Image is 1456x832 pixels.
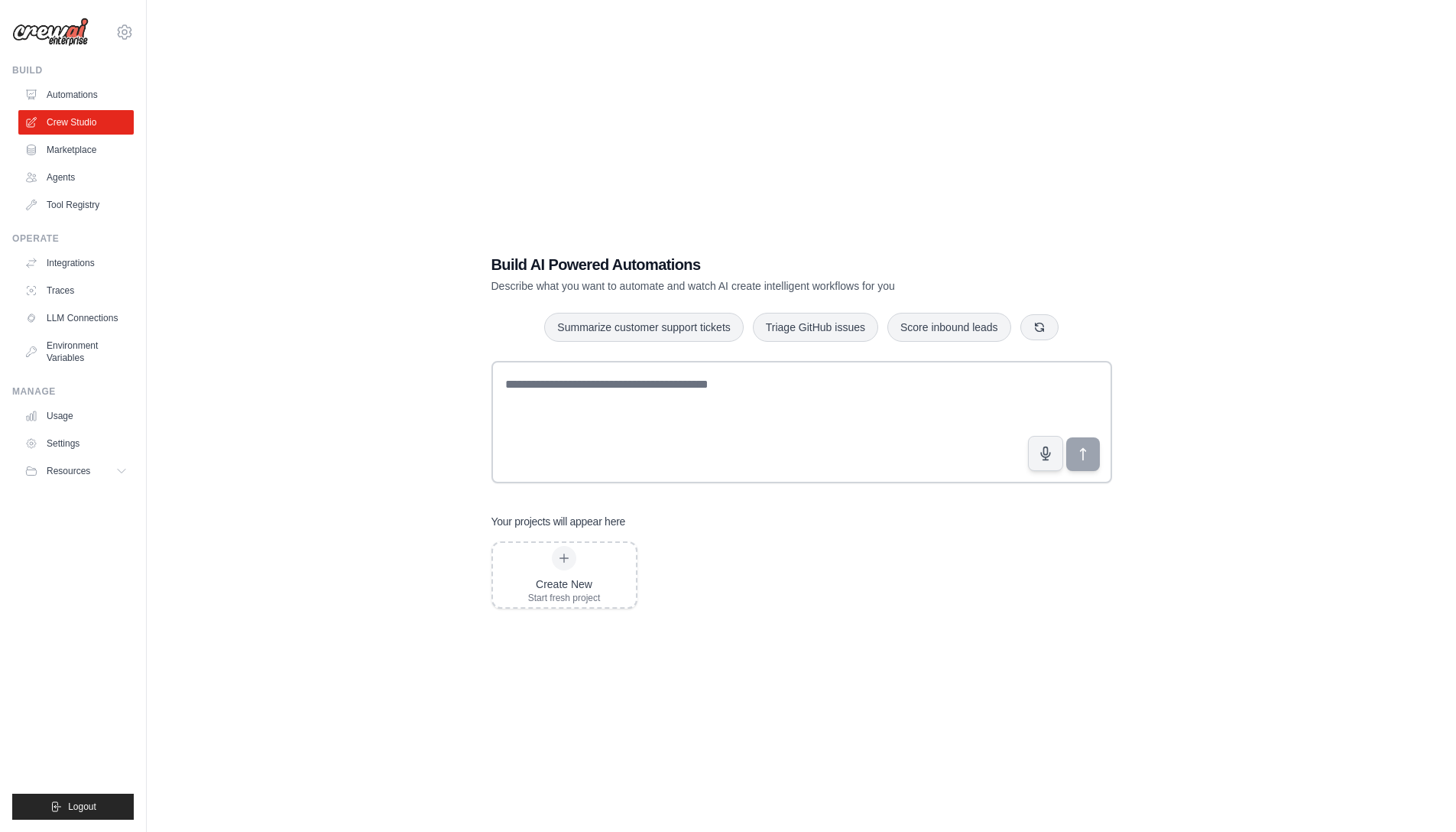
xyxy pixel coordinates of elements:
div: Create New [528,577,601,592]
button: Click to speak your automation idea [1028,436,1063,471]
div: Build [12,64,134,76]
a: Automations [18,83,134,107]
div: Operate [12,232,134,245]
button: Logout [12,794,134,820]
a: Traces [18,278,134,303]
a: Crew Studio [18,110,134,135]
h3: Your projects will appear here [491,514,626,529]
a: Tool Registry [18,193,134,217]
h1: Build AI Powered Automations [491,254,1005,275]
button: Resources [18,459,134,483]
button: Score inbound leads [887,313,1011,342]
span: Logout [68,801,96,813]
div: Manage [12,385,134,398]
span: Resources [47,465,90,477]
a: Settings [18,431,134,456]
a: LLM Connections [18,306,134,330]
a: Agents [18,165,134,190]
a: Marketplace [18,138,134,162]
a: Environment Variables [18,333,134,370]
a: Integrations [18,251,134,275]
button: Get new suggestions [1020,314,1059,340]
div: Start fresh project [528,592,601,604]
a: Usage [18,404,134,428]
img: Logo [12,18,89,47]
button: Summarize customer support tickets [544,313,743,342]
p: Describe what you want to automate and watch AI create intelligent workflows for you [491,278,1005,294]
button: Triage GitHub issues [753,313,878,342]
